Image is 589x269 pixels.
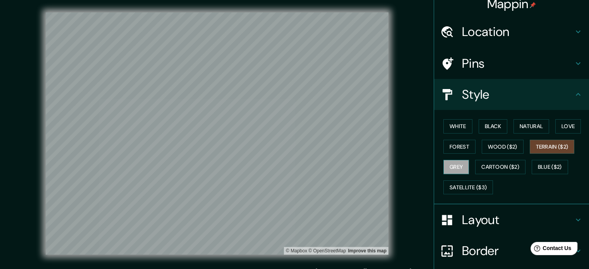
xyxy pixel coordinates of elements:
button: White [443,119,472,134]
div: Layout [434,204,589,235]
button: Terrain ($2) [530,140,575,154]
button: Blue ($2) [532,160,568,174]
a: OpenStreetMap [308,248,346,254]
h4: Style [462,87,574,102]
button: Grey [443,160,469,174]
button: Cartoon ($2) [475,160,525,174]
button: Wood ($2) [482,140,524,154]
h4: Border [462,243,574,259]
div: Pins [434,48,589,79]
a: Mapbox [286,248,307,254]
button: Satellite ($3) [443,180,493,195]
canvas: Map [46,12,388,255]
h4: Layout [462,212,574,228]
button: Love [555,119,581,134]
div: Border [434,235,589,266]
h4: Pins [462,56,574,71]
h4: Location [462,24,574,39]
a: Map feedback [348,248,386,254]
button: Black [479,119,508,134]
div: Style [434,79,589,110]
img: pin-icon.png [530,2,536,8]
button: Forest [443,140,476,154]
div: Location [434,16,589,47]
button: Natural [513,119,549,134]
iframe: Help widget launcher [520,239,580,260]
